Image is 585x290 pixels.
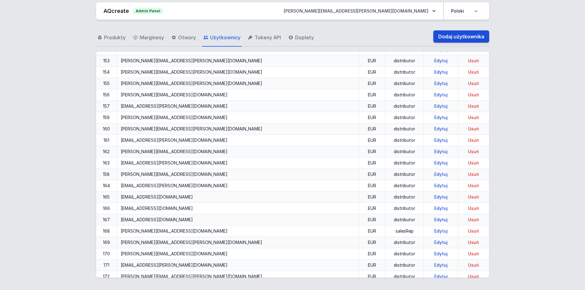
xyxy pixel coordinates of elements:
td: EUR [359,157,385,169]
button: Usuń [462,137,485,143]
td: distributor [385,157,424,169]
span: Otwory [178,34,196,41]
td: distributor [385,191,424,203]
td: distributor [385,101,424,112]
td: EUR [359,78,385,89]
td: EUR [359,203,385,214]
span: Dopłaty [295,34,314,41]
td: 167 [96,214,117,226]
td: 160 [96,123,117,135]
td: [PERSON_NAME][EMAIL_ADDRESS][PERSON_NAME][DOMAIN_NAME] [117,67,359,78]
td: 166 [96,203,117,214]
td: distributor [385,169,424,180]
td: EUR [359,214,385,226]
td: distributor [385,89,424,101]
button: Usuń [462,114,485,121]
a: Edytuj [432,58,450,63]
td: 153 [96,55,117,67]
a: Edytuj [432,69,450,75]
a: Dopłaty [287,29,315,47]
a: Otwory [170,29,197,47]
td: [EMAIL_ADDRESS][DOMAIN_NAME] [117,191,359,203]
button: Usuń [462,251,485,257]
td: distributor [385,78,424,89]
select: Wybierz język [447,6,482,17]
button: Usuń [462,69,485,75]
td: 163 [96,157,117,169]
button: Usuń [462,194,485,200]
td: [EMAIL_ADDRESS][PERSON_NAME][DOMAIN_NAME] [117,157,359,169]
span: Tokeny API [255,34,281,41]
td: distributor [385,67,424,78]
span: Marginesy [140,34,164,41]
td: distributor [385,112,424,123]
button: Usuń [462,160,485,166]
a: Edytuj [432,183,450,188]
td: [PERSON_NAME][EMAIL_ADDRESS][DOMAIN_NAME] [117,112,359,123]
a: Edytuj [432,262,450,268]
td: EUR [359,271,385,282]
a: Edytuj [432,240,450,245]
td: [PERSON_NAME][EMAIL_ADDRESS][DOMAIN_NAME] [117,146,359,157]
a: Użytkownicy [202,29,242,47]
td: [PERSON_NAME][EMAIL_ADDRESS][PERSON_NAME][DOMAIN_NAME] [117,271,359,282]
a: Edytuj [432,217,450,222]
td: distributor [385,55,424,67]
td: 165 [96,191,117,203]
td: 155 [96,78,117,89]
a: Edytuj [432,172,450,177]
td: [EMAIL_ADDRESS][DOMAIN_NAME] [117,203,359,214]
td: [PERSON_NAME][EMAIL_ADDRESS][PERSON_NAME][DOMAIN_NAME] [117,78,359,89]
button: Usuń [462,58,485,64]
p: Admin Panel [133,8,163,14]
td: [EMAIL_ADDRESS][PERSON_NAME][DOMAIN_NAME] [117,260,359,271]
a: Edytuj [432,206,450,211]
td: distributor [385,135,424,146]
td: EUR [359,89,385,101]
a: Dodaj użytkownika [433,30,489,43]
td: EUR [359,248,385,260]
a: Edytuj [432,228,450,234]
button: Usuń [462,80,485,87]
a: Edytuj [432,274,450,279]
td: [EMAIL_ADDRESS][PERSON_NAME][DOMAIN_NAME] [117,180,359,191]
td: EUR [359,146,385,157]
a: Edytuj [432,103,450,109]
td: distributor [385,214,424,226]
td: [EMAIL_ADDRESS][PERSON_NAME][DOMAIN_NAME] [117,135,359,146]
td: 158 [96,169,117,180]
td: 171 [96,260,117,271]
td: EUR [359,237,385,248]
a: Marginesy [132,29,165,47]
td: EUR [359,67,385,78]
span: Użytkownicy [210,34,240,41]
button: Usuń [462,217,485,223]
button: Usuń [462,171,485,177]
td: [EMAIL_ADDRESS][PERSON_NAME][DOMAIN_NAME] [117,101,359,112]
a: Edytuj [432,160,450,165]
td: distributor [385,146,424,157]
td: distributor [385,203,424,214]
button: Usuń [462,228,485,234]
td: distributor [385,260,424,271]
td: EUR [359,180,385,191]
a: Edytuj [432,92,450,97]
td: 170 [96,248,117,260]
button: Usuń [462,273,485,280]
td: [PERSON_NAME][EMAIL_ADDRESS][PERSON_NAME][DOMAIN_NAME] [117,123,359,135]
button: Usuń [462,149,485,155]
td: 164 [96,180,117,191]
td: 162 [96,146,117,157]
td: EUR [359,101,385,112]
td: EUR [359,226,385,237]
td: 156 [96,89,117,101]
a: Produkty [96,29,127,47]
td: EUR [359,123,385,135]
a: Edytuj [432,251,450,256]
td: EUR [359,191,385,203]
td: 157 [96,101,117,112]
button: Usuń [462,103,485,109]
td: distributor [385,237,424,248]
a: Edytuj [432,137,450,143]
td: salesRep [385,226,424,237]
